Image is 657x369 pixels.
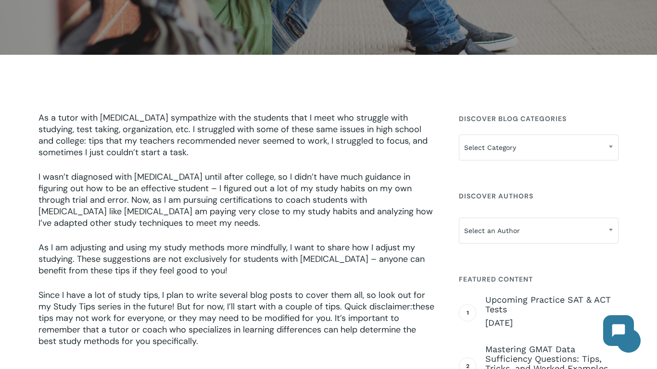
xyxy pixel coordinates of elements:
span: these tips may not work for everyone, or they may need to be modified for you. It’s important to ... [38,301,434,347]
h4: Discover Authors [459,187,619,205]
span: [DATE] [485,317,619,329]
span: Select Category [459,135,619,160]
span: As a tutor with [MEDICAL_DATA] sympathize with the students that I meet who struggle with studyin... [38,112,428,158]
span: Upcoming Practice SAT & ACT Tests [485,295,619,314]
h4: Discover Blog Categories [459,110,619,127]
span: Select Category [459,137,618,158]
span: Select an Author [459,221,618,241]
iframe: Chatbot [594,306,644,356]
h4: Featured Content [459,271,619,288]
a: Upcoming Practice SAT & ACT Tests [DATE] [485,295,619,329]
span: Since I have a lot of study tips, I plan to write several blog posts to cover them all, so look o... [38,289,425,312]
span: I wasn’t diagnosed with [MEDICAL_DATA] until after college, so I didn’t have much guidance in fig... [38,171,433,229]
span: Select an Author [459,218,619,244]
span: As I am adjusting and using my study methods more mindfully, I want to share how I adjust my stud... [38,242,425,276]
